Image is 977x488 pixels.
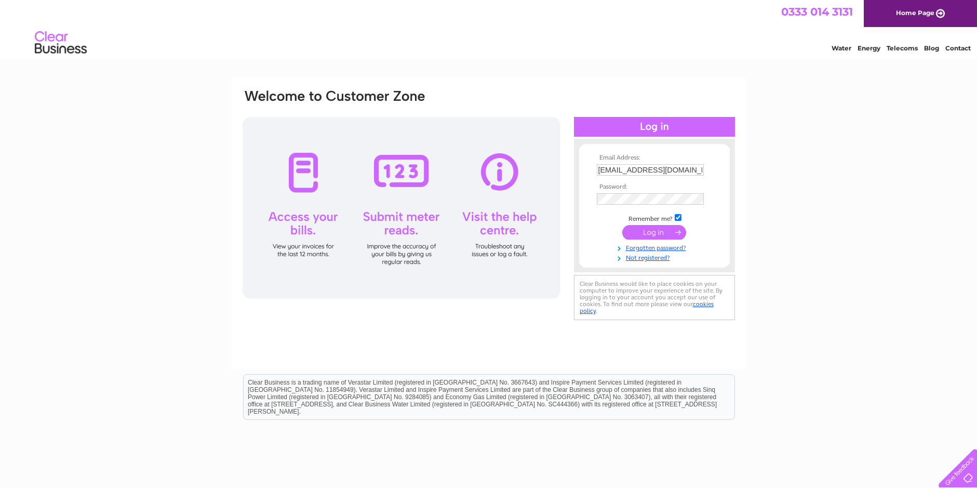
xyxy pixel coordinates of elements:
a: Telecoms [887,44,918,52]
a: Energy [858,44,880,52]
a: Not registered? [597,252,715,262]
td: Remember me? [594,213,715,223]
div: Clear Business is a trading name of Verastar Limited (registered in [GEOGRAPHIC_DATA] No. 3667643... [244,6,734,50]
img: logo.png [34,27,87,59]
a: cookies policy [580,300,714,314]
a: Forgotten password? [597,242,715,252]
a: Blog [924,44,939,52]
a: Contact [945,44,971,52]
div: Clear Business would like to place cookies on your computer to improve your experience of the sit... [574,275,735,320]
a: Water [832,44,851,52]
th: Password: [594,183,715,191]
a: 0333 014 3131 [781,5,853,18]
input: Submit [622,225,686,240]
th: Email Address: [594,154,715,162]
